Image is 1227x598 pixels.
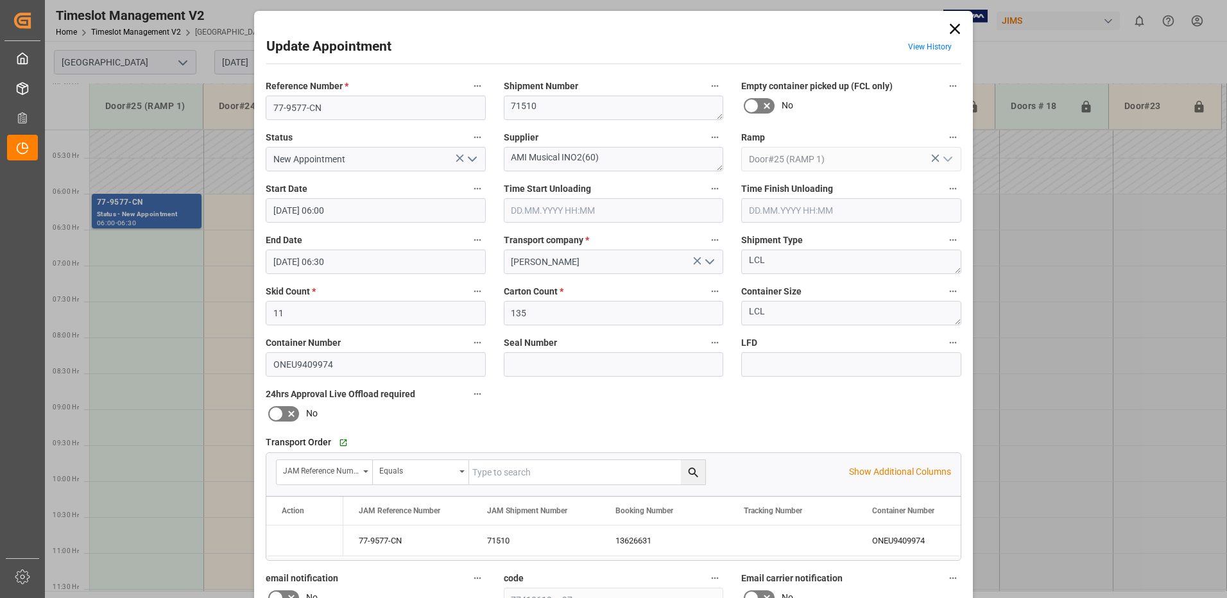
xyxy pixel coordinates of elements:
[699,252,719,272] button: open menu
[469,232,486,248] button: End Date
[945,180,961,197] button: Time Finish Unloading
[277,460,373,484] button: open menu
[266,131,293,144] span: Status
[945,232,961,248] button: Shipment Type
[343,525,472,556] div: 77-9577-CN
[945,334,961,351] button: LFD
[487,506,567,515] span: JAM Shipment Number
[379,462,455,477] div: Equals
[461,149,481,169] button: open menu
[741,301,961,325] textarea: LCL
[504,80,578,93] span: Shipment Number
[741,182,833,196] span: Time Finish Unloading
[615,506,673,515] span: Booking Number
[707,232,723,248] button: Transport company *
[782,99,793,112] span: No
[266,388,415,401] span: 24hrs Approval Live Offload required
[266,182,307,196] span: Start Date
[373,460,469,484] button: open menu
[908,42,952,51] a: View History
[741,198,961,223] input: DD.MM.YYYY HH:MM
[266,147,486,171] input: Type to search/select
[266,436,331,449] span: Transport Order
[600,525,728,556] div: 13626631
[472,525,600,556] div: 71510
[707,570,723,586] button: code
[741,80,893,93] span: Empty container picked up (FCL only)
[266,80,348,93] span: Reference Number
[504,336,557,350] span: Seal Number
[266,336,341,350] span: Container Number
[469,334,486,351] button: Container Number
[707,129,723,146] button: Supplier
[741,336,757,350] span: LFD
[469,283,486,300] button: Skid Count *
[741,572,843,585] span: Email carrier notification
[681,460,705,484] button: search button
[282,506,304,515] div: Action
[744,506,802,515] span: Tracking Number
[741,147,961,171] input: Type to search/select
[504,198,724,223] input: DD.MM.YYYY HH:MM
[849,465,951,479] p: Show Additional Columns
[266,250,486,274] input: DD.MM.YYYY HH:MM
[741,234,803,247] span: Shipment Type
[707,78,723,94] button: Shipment Number
[707,334,723,351] button: Seal Number
[707,283,723,300] button: Carton Count *
[266,37,391,57] h2: Update Appointment
[504,147,724,171] textarea: AMI Musical INO2(60)
[359,506,440,515] span: JAM Reference Number
[945,570,961,586] button: Email carrier notification
[872,506,934,515] span: Container Number
[504,131,538,144] span: Supplier
[741,250,961,274] textarea: LCL
[469,460,705,484] input: Type to search
[266,234,302,247] span: End Date
[266,285,316,298] span: Skid Count
[469,180,486,197] button: Start Date
[469,129,486,146] button: Status
[504,572,524,585] span: code
[707,180,723,197] button: Time Start Unloading
[283,462,359,477] div: JAM Reference Number
[266,525,343,556] div: Press SPACE to select this row.
[945,129,961,146] button: Ramp
[504,234,589,247] span: Transport company
[945,283,961,300] button: Container Size
[266,572,338,585] span: email notification
[306,407,318,420] span: No
[504,285,563,298] span: Carton Count
[469,570,486,586] button: email notification
[469,78,486,94] button: Reference Number *
[469,386,486,402] button: 24hrs Approval Live Offload required
[504,96,724,120] textarea: 71510
[741,285,802,298] span: Container Size
[266,198,486,223] input: DD.MM.YYYY HH:MM
[741,131,765,144] span: Ramp
[945,78,961,94] button: Empty container picked up (FCL only)
[937,149,956,169] button: open menu
[504,182,591,196] span: Time Start Unloading
[857,525,985,556] div: ONEU9409974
